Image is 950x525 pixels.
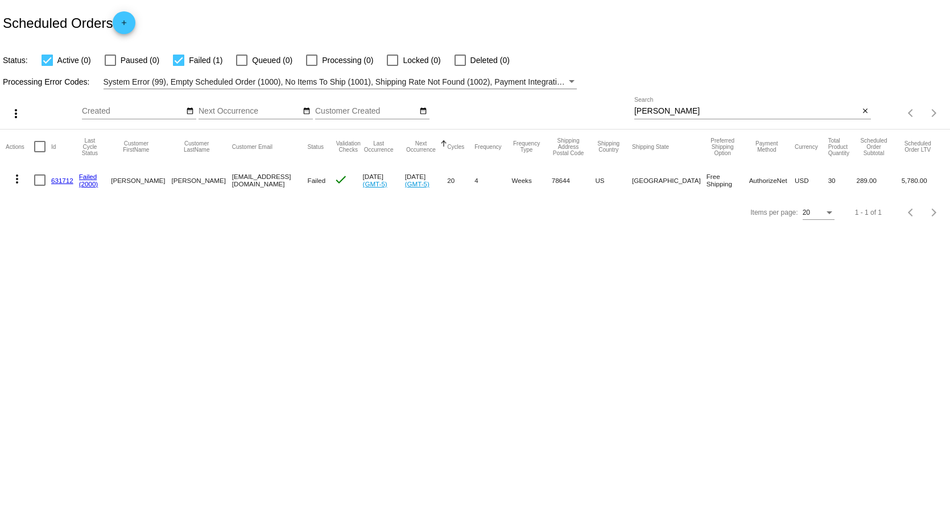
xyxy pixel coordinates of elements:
[322,53,373,67] span: Processing (0)
[828,130,857,164] mat-header-cell: Total Product Quantity
[474,143,501,150] button: Change sorting for Frequency
[470,53,510,67] span: Deleted (0)
[859,106,871,118] button: Clear
[172,164,232,197] mat-cell: [PERSON_NAME]
[6,130,34,164] mat-header-cell: Actions
[900,201,923,224] button: Previous page
[795,143,818,150] button: Change sorting for CurrencyIso
[252,53,292,67] span: Queued (0)
[552,137,585,156] button: Change sorting for ShippingPostcode
[232,164,308,197] mat-cell: [EMAIL_ADDRESS][DOMAIN_NAME]
[403,53,440,67] span: Locked (0)
[511,140,541,153] button: Change sorting for FrequencyType
[447,143,464,150] button: Change sorting for Cycles
[419,107,427,116] mat-icon: date_range
[923,102,945,124] button: Next page
[79,137,101,156] button: Change sorting for LastProcessingCycleId
[405,164,447,197] mat-cell: [DATE]
[10,172,24,186] mat-icon: more_vert
[856,137,891,156] button: Change sorting for Subtotal
[303,107,311,116] mat-icon: date_range
[334,130,363,164] mat-header-cell: Validation Checks
[117,19,131,32] mat-icon: add
[199,107,301,116] input: Next Occurrence
[82,107,184,116] input: Created
[186,107,194,116] mat-icon: date_range
[511,164,551,197] mat-cell: Weeks
[634,107,859,116] input: Search
[363,180,387,188] a: (GMT-5)
[750,209,798,216] div: Items per page:
[474,164,511,197] mat-cell: 4
[308,177,326,184] span: Failed
[232,143,272,150] button: Change sorting for CustomerEmail
[803,209,835,217] mat-select: Items per page:
[923,201,945,224] button: Next page
[856,164,901,197] mat-cell: 289.00
[749,164,795,197] mat-cell: AuthorizeNet
[447,164,474,197] mat-cell: 20
[828,164,857,197] mat-cell: 30
[9,107,23,120] mat-icon: more_vert
[79,180,98,188] a: (2000)
[104,75,577,89] mat-select: Filter by Processing Error Codes
[121,53,159,67] span: Paused (0)
[3,77,90,86] span: Processing Error Codes:
[902,164,944,197] mat-cell: 5,780.00
[79,173,97,180] a: Failed
[3,11,135,34] h2: Scheduled Orders
[308,143,324,150] button: Change sorting for Status
[855,209,882,216] div: 1 - 1 of 1
[552,164,596,197] mat-cell: 78644
[795,164,828,197] mat-cell: USD
[749,140,784,153] button: Change sorting for PaymentMethod.Type
[405,140,437,153] button: Change sorting for NextOccurrenceUtc
[51,177,73,184] a: 631712
[707,164,749,197] mat-cell: Free Shipping
[172,140,222,153] button: Change sorting for CustomerLastName
[363,140,395,153] button: Change sorting for LastOccurrenceUtc
[632,143,669,150] button: Change sorting for ShippingState
[363,164,405,197] mat-cell: [DATE]
[51,143,56,150] button: Change sorting for Id
[803,209,810,216] span: 20
[405,180,429,188] a: (GMT-5)
[595,164,632,197] mat-cell: US
[595,140,622,153] button: Change sorting for ShippingCountry
[315,107,418,116] input: Customer Created
[334,173,348,186] mat-icon: check
[189,53,222,67] span: Failed (1)
[57,53,91,67] span: Active (0)
[3,56,28,65] span: Status:
[111,164,171,197] mat-cell: [PERSON_NAME]
[900,102,923,124] button: Previous page
[632,164,707,197] mat-cell: [GEOGRAPHIC_DATA]
[861,107,869,116] mat-icon: close
[111,140,161,153] button: Change sorting for CustomerFirstName
[902,140,934,153] button: Change sorting for LifetimeValue
[707,137,739,156] button: Change sorting for PreferredShippingOption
